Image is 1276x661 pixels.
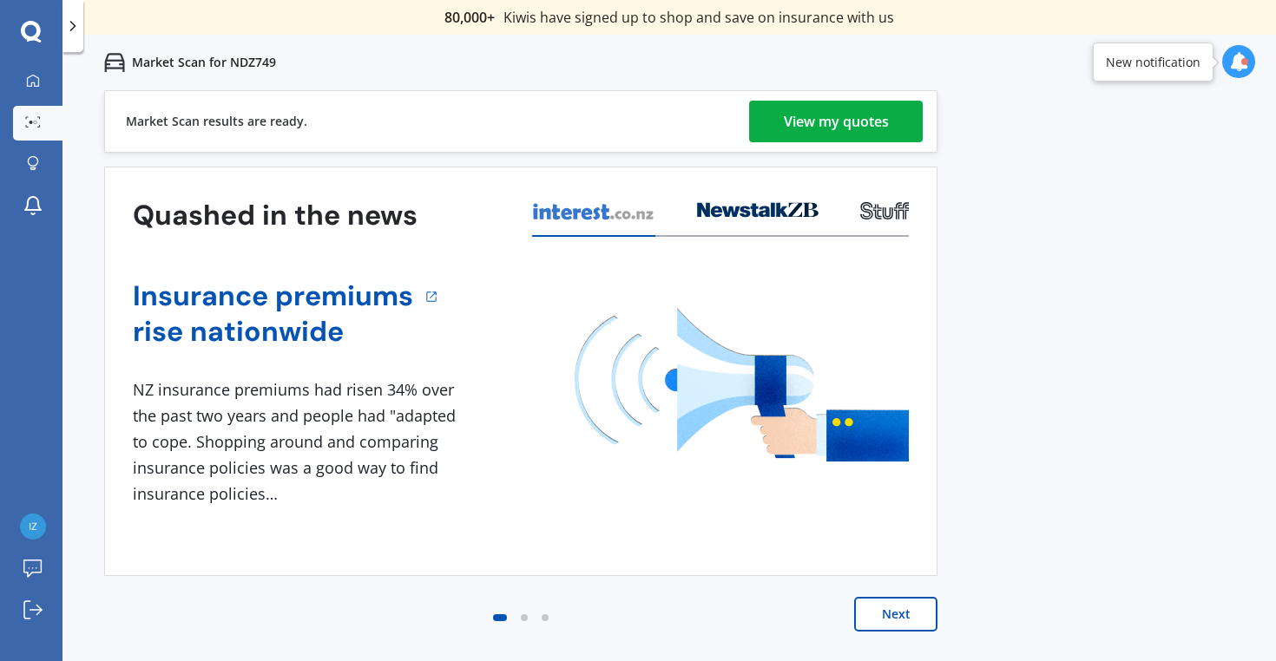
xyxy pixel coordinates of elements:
a: Insurance premiums [133,278,413,314]
div: Market Scan results are ready. [126,91,307,152]
div: NZ insurance premiums had risen 34% over the past two years and people had "adapted to cope. Shop... [133,377,463,507]
a: View my quotes [749,101,923,142]
img: car.f15378c7a67c060ca3f3.svg [104,52,125,73]
div: New notification [1106,54,1200,71]
a: rise nationwide [133,314,413,350]
div: View my quotes [784,101,889,142]
img: media image [575,308,909,461]
button: Next [854,597,937,632]
img: fedfc6766655c2b6bb2e85c7637d85b0 [20,514,46,540]
p: Market Scan for NDZ749 [132,54,276,71]
h3: Quashed in the news [133,198,418,233]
